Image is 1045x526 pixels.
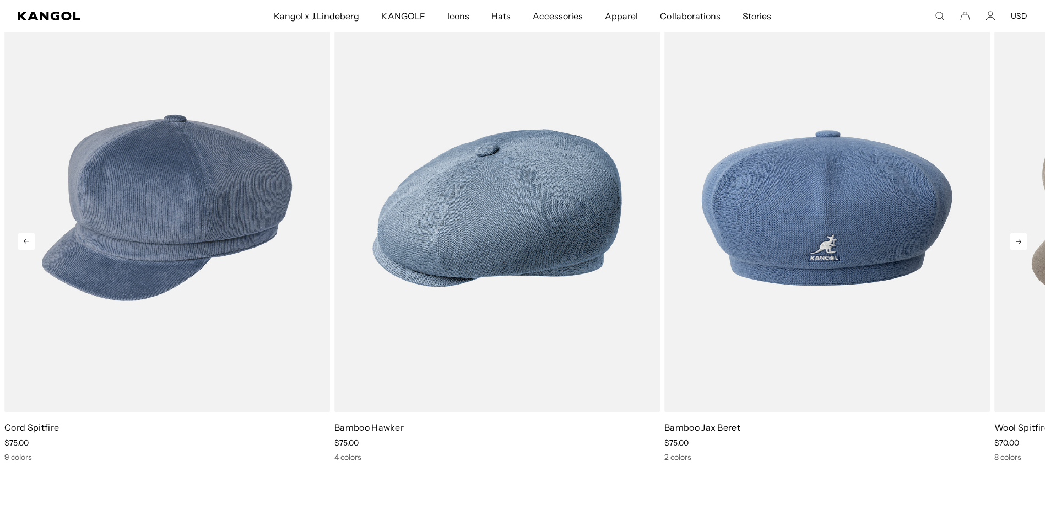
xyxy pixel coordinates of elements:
a: Bamboo Jax Beret [664,422,740,433]
div: 4 colors [334,452,660,462]
a: Kangol [18,12,181,20]
div: 5 of 5 [660,3,990,462]
a: Cord Spitfire [4,422,59,433]
div: 2 colors [664,452,990,462]
span: $75.00 [664,438,689,448]
button: Cart [960,11,970,21]
button: USD [1011,11,1027,21]
span: $75.00 [4,438,29,448]
img: Bamboo Jax Beret [664,3,990,412]
img: Bamboo Hawker [334,3,660,412]
a: Bamboo Hawker [334,422,404,433]
div: 9 colors [4,452,330,462]
div: 4 of 5 [330,3,660,462]
a: Account [986,11,995,21]
img: Cord Spitfire [4,3,330,412]
span: $70.00 [994,438,1019,448]
span: $75.00 [334,438,359,448]
summary: Search here [935,11,945,21]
